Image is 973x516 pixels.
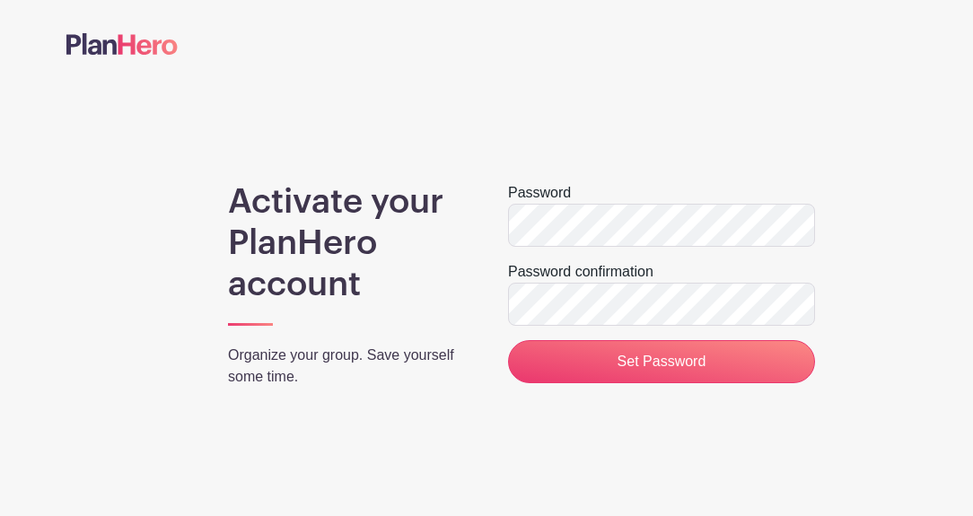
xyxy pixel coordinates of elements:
input: Set Password [508,340,815,383]
img: logo-507f7623f17ff9eddc593b1ce0a138ce2505c220e1c5a4e2b4648c50719b7d32.svg [66,33,178,55]
h1: Activate your PlanHero account [228,182,465,306]
p: Organize your group. Save yourself some time. [228,345,465,388]
label: Password [508,182,571,204]
label: Password confirmation [508,261,653,283]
